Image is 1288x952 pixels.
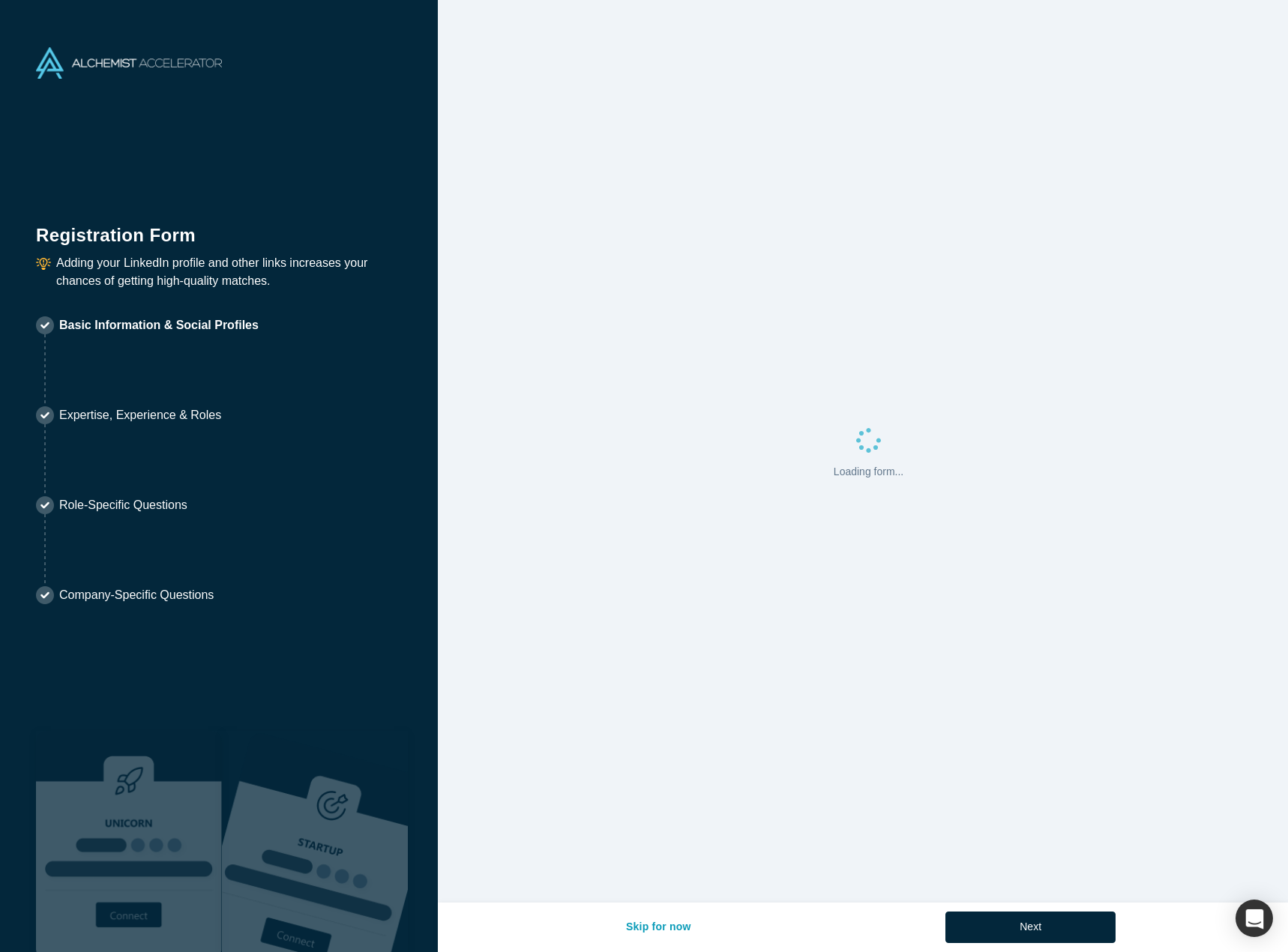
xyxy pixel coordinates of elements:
[610,912,707,943] button: Skip for now
[59,586,214,604] p: Company-Specific Questions
[36,47,222,79] img: Alchemist Accelerator Logo
[36,731,222,952] img: Robust Technologies
[56,254,402,290] p: Adding your LinkedIn profile and other links increases your chances of getting high-quality matches.
[945,912,1116,943] button: Next
[59,316,259,334] p: Basic Information & Social Profiles
[222,731,408,952] img: Prism AI
[36,206,402,249] h1: Registration Form
[59,496,187,514] p: Role-Specific Questions
[59,406,221,424] p: Expertise, Experience & Roles
[834,464,903,480] p: Loading form...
